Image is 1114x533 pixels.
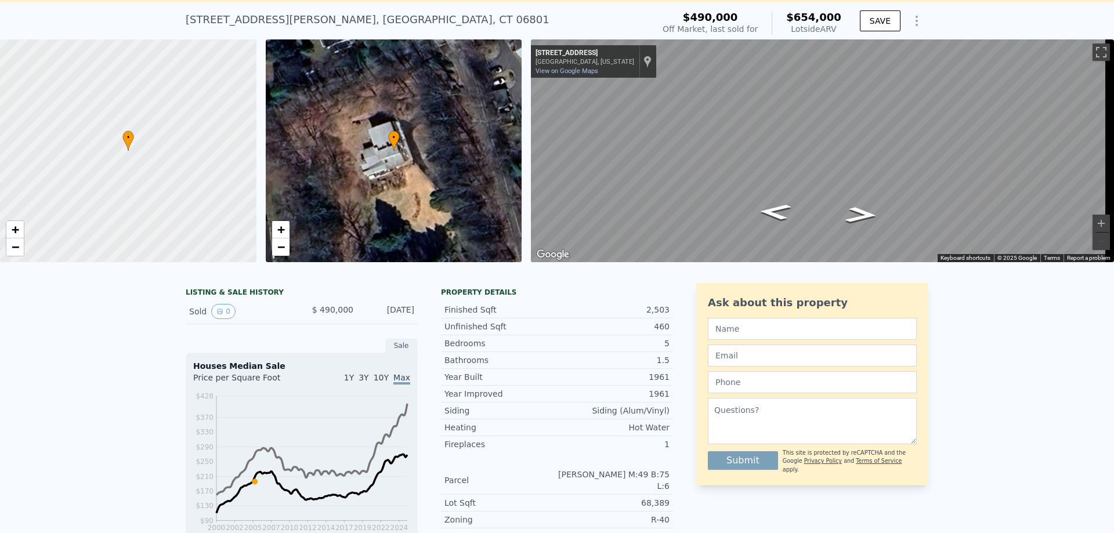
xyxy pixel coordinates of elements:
[1067,255,1111,261] a: Report a problem
[244,524,262,532] tspan: 2005
[226,524,244,532] tspan: 2002
[708,295,917,311] div: Ask about this property
[189,304,292,319] div: Sold
[444,388,557,400] div: Year Improved
[997,255,1037,261] span: © 2025 Google
[708,371,917,393] input: Phone
[441,288,673,297] div: Property details
[388,130,400,151] div: •
[1093,43,1110,61] button: Toggle fullscreen view
[262,524,280,532] tspan: 2007
[186,288,418,299] div: LISTING & SALE HISTORY
[708,318,917,340] input: Name
[393,373,410,385] span: Max
[372,524,390,532] tspan: 2022
[335,524,353,532] tspan: 2017
[312,305,353,314] span: $ 490,000
[536,67,598,75] a: View on Google Maps
[388,132,400,143] span: •
[196,392,214,400] tspan: $428
[557,438,670,450] div: 1
[193,360,410,372] div: Houses Median Sale
[196,458,214,466] tspan: $250
[444,304,557,316] div: Finished Sqft
[444,338,557,349] div: Bedrooms
[6,238,24,256] a: Zoom out
[299,524,317,532] tspan: 2012
[444,497,557,509] div: Lot Sqft
[317,524,335,532] tspan: 2014
[536,58,634,66] div: [GEOGRAPHIC_DATA], [US_STATE]
[444,438,557,450] div: Fireplaces
[557,388,670,400] div: 1961
[534,247,572,262] a: Open this area in Google Maps (opens a new window)
[860,10,900,31] button: SAVE
[211,304,236,319] button: View historical data
[831,203,891,227] path: Go West, Old Turnpike Rd
[186,12,549,28] div: [STREET_ADDRESS][PERSON_NAME] , [GEOGRAPHIC_DATA] , CT 06801
[444,371,557,383] div: Year Built
[196,443,214,451] tspan: $290
[196,502,214,510] tspan: $130
[557,469,670,492] div: [PERSON_NAME] M:49 B:75 L:6
[122,132,134,143] span: •
[277,240,284,254] span: −
[374,373,389,382] span: 10Y
[196,473,214,481] tspan: $210
[363,304,414,319] div: [DATE]
[193,372,302,390] div: Price per Square Foot
[208,524,226,532] tspan: 2000
[359,373,368,382] span: 3Y
[557,304,670,316] div: 2,503
[643,55,652,68] a: Show location on map
[557,514,670,525] div: R-40
[708,451,778,470] button: Submit
[354,524,372,532] tspan: 2019
[444,474,557,486] div: Parcel
[344,373,354,382] span: 1Y
[557,497,670,509] div: 68,389
[783,449,917,474] div: This site is protected by reCAPTCHA and the Google and apply.
[905,9,928,32] button: Show Options
[196,428,214,436] tspan: $330
[12,240,19,254] span: −
[708,345,917,367] input: Email
[804,458,842,464] a: Privacy Policy
[12,222,19,237] span: +
[196,487,214,495] tspan: $170
[444,405,557,416] div: Siding
[1093,215,1110,232] button: Zoom in
[444,354,557,366] div: Bathrooms
[534,247,572,262] img: Google
[6,221,24,238] a: Zoom in
[536,49,634,58] div: [STREET_ADDRESS]
[941,254,990,262] button: Keyboard shortcuts
[390,524,408,532] tspan: 2024
[444,514,557,525] div: Zoning
[557,405,670,416] div: Siding (Alum/Vinyl)
[122,130,134,151] div: •
[786,11,841,23] span: $654,000
[531,39,1114,262] div: Street View
[196,414,214,422] tspan: $370
[745,200,805,224] path: Go East, Old Turnpike Rd
[385,338,418,353] div: Sale
[531,39,1114,262] div: Map
[1093,233,1110,250] button: Zoom out
[856,458,902,464] a: Terms of Service
[272,221,290,238] a: Zoom in
[444,422,557,433] div: Heating
[1044,255,1060,261] a: Terms (opens in new tab)
[272,238,290,256] a: Zoom out
[663,23,758,35] div: Off Market, last sold for
[557,371,670,383] div: 1961
[277,222,284,237] span: +
[281,524,299,532] tspan: 2010
[557,321,670,332] div: 460
[786,23,841,35] div: Lotside ARV
[200,517,214,525] tspan: $90
[683,11,738,23] span: $490,000
[557,354,670,366] div: 1.5
[557,422,670,433] div: Hot Water
[557,338,670,349] div: 5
